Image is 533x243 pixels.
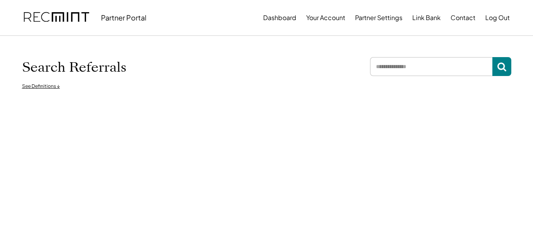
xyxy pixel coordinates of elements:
h1: Search Referrals [22,59,126,76]
button: Link Bank [412,10,441,26]
button: Dashboard [263,10,296,26]
button: Contact [451,10,475,26]
button: Your Account [306,10,345,26]
button: Partner Settings [355,10,402,26]
button: Log Out [485,10,510,26]
img: recmint-logotype%403x.png [24,4,89,31]
div: Partner Portal [101,13,146,22]
div: See Definitions ↓ [22,83,60,90]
